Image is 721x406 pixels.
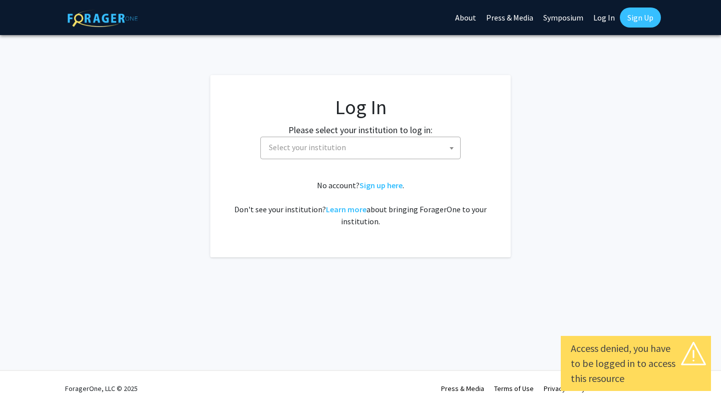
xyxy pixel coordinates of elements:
[359,180,403,190] a: Sign up here
[494,384,534,393] a: Terms of Use
[230,95,491,119] h1: Log In
[288,123,433,137] label: Please select your institution to log in:
[260,137,461,159] span: Select your institution
[441,384,484,393] a: Press & Media
[326,204,367,214] a: Learn more about bringing ForagerOne to your institution
[620,8,661,28] a: Sign Up
[269,142,346,152] span: Select your institution
[265,137,460,158] span: Select your institution
[571,341,701,386] div: Access denied, you have to be logged in to access this resource
[230,179,491,227] div: No account? . Don't see your institution? about bringing ForagerOne to your institution.
[65,371,138,406] div: ForagerOne, LLC © 2025
[68,10,138,27] img: ForagerOne Logo
[544,384,585,393] a: Privacy Policy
